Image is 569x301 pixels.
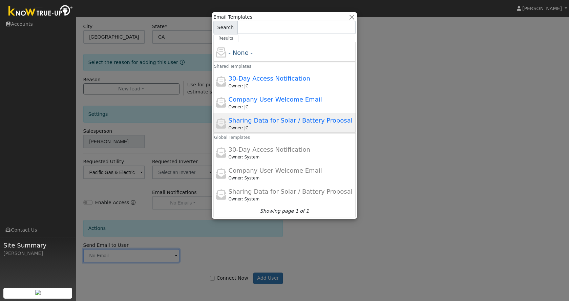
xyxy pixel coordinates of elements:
span: Site Summary [3,241,72,250]
span: [PERSON_NAME] [522,6,562,11]
span: Sharing Data for Solar / Battery Proposal [229,117,353,124]
span: Company User Welcome Email [229,96,322,103]
span: 30-Day Access Notification [229,146,310,153]
h6: Shared Templates [209,62,219,71]
div: Leroy Coffman [229,175,354,181]
span: Sharing Data for Solar / Battery Proposal [229,188,353,195]
img: retrieve [35,290,41,295]
div: Jeremy Carlock [229,125,354,131]
div: Jeremy Carlock [229,83,354,89]
div: Jeremy Carlock [229,104,354,110]
span: Company User Welcome Email [229,167,322,174]
img: Know True-Up [5,4,76,19]
i: Showing page 1 of 1 [260,208,309,215]
span: 30-Day Access Notification [229,75,310,82]
div: [PERSON_NAME] [3,250,72,257]
a: Results [213,34,238,42]
span: Email Templates [213,14,252,21]
div: Leroy Coffman [229,196,354,202]
span: - None - [229,49,253,56]
div: Leroy Coffman [229,154,354,160]
span: Search [213,21,237,34]
h6: Global Templates [209,133,219,143]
